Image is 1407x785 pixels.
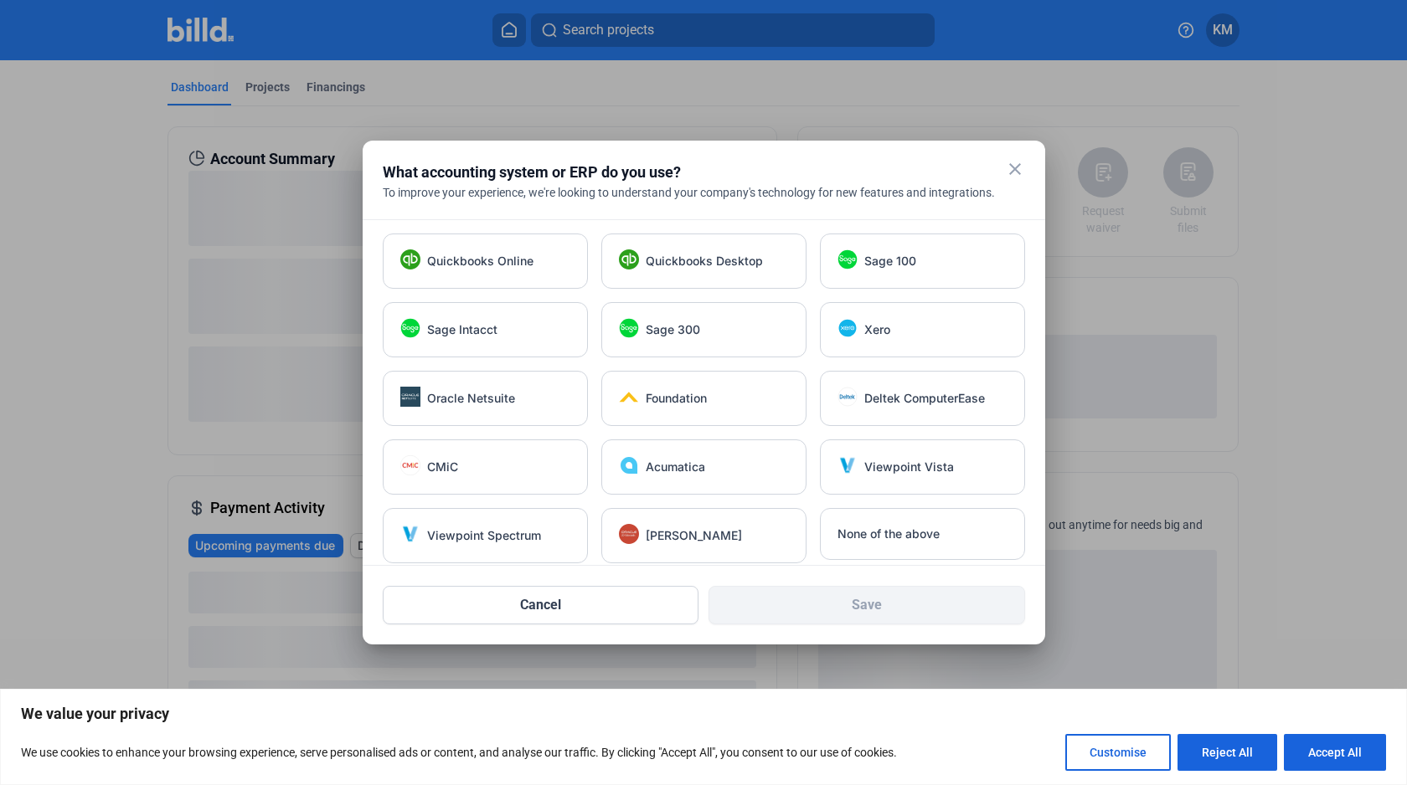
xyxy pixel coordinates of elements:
[864,321,890,338] span: Xero
[21,742,897,762] p: We use cookies to enhance your browsing experience, serve personalised ads or content, and analys...
[383,161,983,184] div: What accounting system or ERP do you use?
[383,184,1025,201] div: To improve your experience, we're looking to understand your company's technology for new feature...
[1178,734,1277,771] button: Reject All
[427,321,497,338] span: Sage Intacct
[709,586,1025,624] button: Save
[837,526,940,542] span: None of the above
[864,253,916,269] span: Sage 100
[646,459,705,475] span: Acumatica
[864,390,985,407] span: Deltek ComputerEase
[383,586,699,624] button: Cancel
[646,527,742,544] span: [PERSON_NAME]
[427,459,458,475] span: CMiC
[1065,734,1171,771] button: Customise
[21,704,1386,724] p: We value your privacy
[864,459,954,475] span: Viewpoint Vista
[646,390,707,407] span: Foundation
[1284,734,1386,771] button: Accept All
[646,253,763,269] span: Quickbooks Desktop
[427,527,541,544] span: Viewpoint Spectrum
[427,253,533,269] span: Quickbooks Online
[646,321,700,338] span: Sage 300
[1005,159,1025,179] mat-icon: close
[427,390,515,407] span: Oracle Netsuite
